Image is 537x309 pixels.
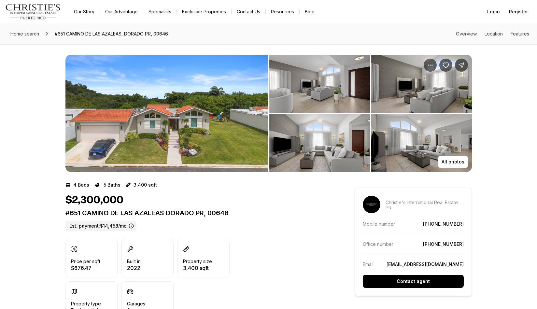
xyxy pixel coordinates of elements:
button: View image gallery [371,114,472,172]
p: 5 Baths [104,182,120,188]
a: [EMAIL_ADDRESS][DOMAIN_NAME] [387,261,464,267]
p: Garages [127,301,145,306]
a: Blog [300,7,320,16]
button: Login [483,5,504,18]
button: View image gallery [269,114,370,172]
p: 4 Beds [73,182,89,188]
a: Specialists [143,7,177,16]
a: Exclusive Properties [177,7,231,16]
a: Skip to: Features [511,31,529,36]
img: logo [5,4,61,20]
a: Skip to: Overview [456,31,477,36]
button: Contact Us [232,7,265,16]
div: Listing Photos [65,55,472,172]
button: 5 Baths [94,180,120,190]
button: Register [505,5,532,18]
button: Property options [424,59,437,72]
span: #651 CAMINO DE LAS AZALEAS, DORADO PR, 00646 [52,29,171,39]
button: View image gallery [269,55,370,113]
p: $676.47 [71,265,100,271]
a: Skip to: Location [485,31,503,36]
button: Save Property: #651 CAMINO DE LAS AZALEAS [439,59,452,72]
p: Office number [363,241,393,247]
a: Resources [266,7,299,16]
p: Email [363,261,374,267]
p: Mobile number [363,221,395,227]
p: Contact agent [397,279,430,284]
span: Login [487,9,500,14]
h1: $2,300,000 [65,194,123,206]
span: Register [509,9,528,14]
p: 2022 [127,265,141,271]
p: 3,400 sqft [183,265,212,271]
nav: Page section menu [456,31,529,36]
button: View image gallery [371,55,472,113]
button: All photos [438,156,468,168]
a: [PHONE_NUMBER] [423,221,464,227]
p: #651 CAMINO DE LAS AZALEAS DORADO PR, 00646 [65,209,331,217]
p: Property size [183,259,212,264]
button: Share Property: #651 CAMINO DE LAS AZALEAS [455,59,468,72]
li: 1 of 13 [65,55,268,172]
a: Our Advantage [100,7,143,16]
a: [PHONE_NUMBER] [423,241,464,247]
button: View image gallery [65,55,268,172]
p: All photos [442,159,464,164]
p: Built in [127,259,141,264]
button: Contact agent [363,275,464,288]
a: Home search [8,29,42,39]
p: Price per sqft [71,259,100,264]
label: Est. payment: $14,458/mo [65,221,136,231]
span: Home search [10,31,39,36]
p: Christie's International Real Estate PR [386,200,464,210]
a: Our Story [69,7,100,16]
p: 3,400 sqft [134,182,157,188]
p: Property type [71,301,101,306]
li: 2 of 13 [269,55,472,172]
